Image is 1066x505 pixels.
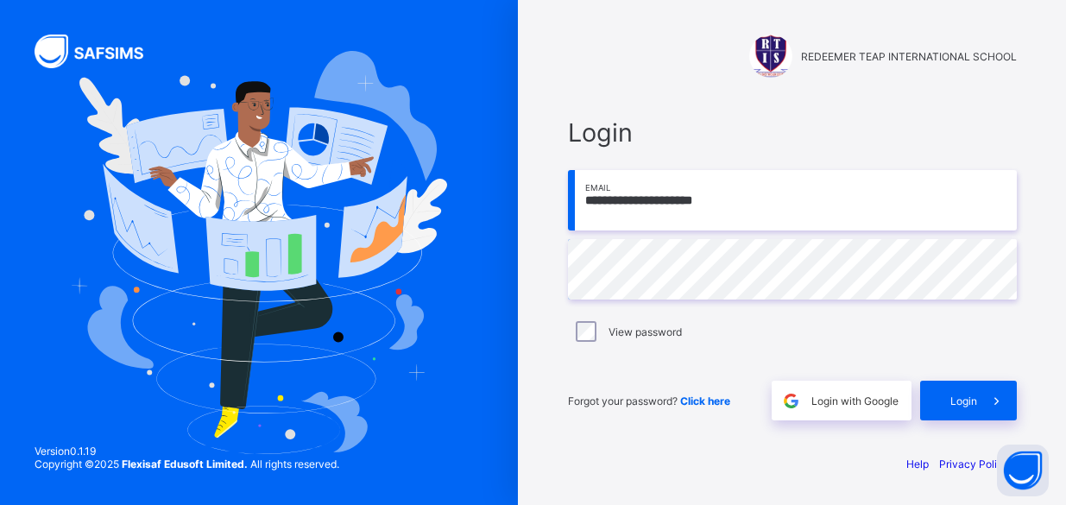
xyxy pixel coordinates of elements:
[801,50,1017,63] span: REDEEMER TEAP INTERNATIONAL SCHOOL
[35,35,164,68] img: SAFSIMS Logo
[906,458,929,470] a: Help
[71,51,446,455] img: Hero Image
[680,395,730,407] a: Click here
[811,395,899,407] span: Login with Google
[122,458,248,470] strong: Flexisaf Edusoft Limited.
[609,325,682,338] label: View password
[997,445,1049,496] button: Open asap
[568,117,1017,148] span: Login
[950,395,977,407] span: Login
[781,391,801,411] img: google.396cfc9801f0270233282035f929180a.svg
[35,458,339,470] span: Copyright © 2025 All rights reserved.
[939,458,1009,470] a: Privacy Policy
[568,395,730,407] span: Forgot your password?
[35,445,339,458] span: Version 0.1.19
